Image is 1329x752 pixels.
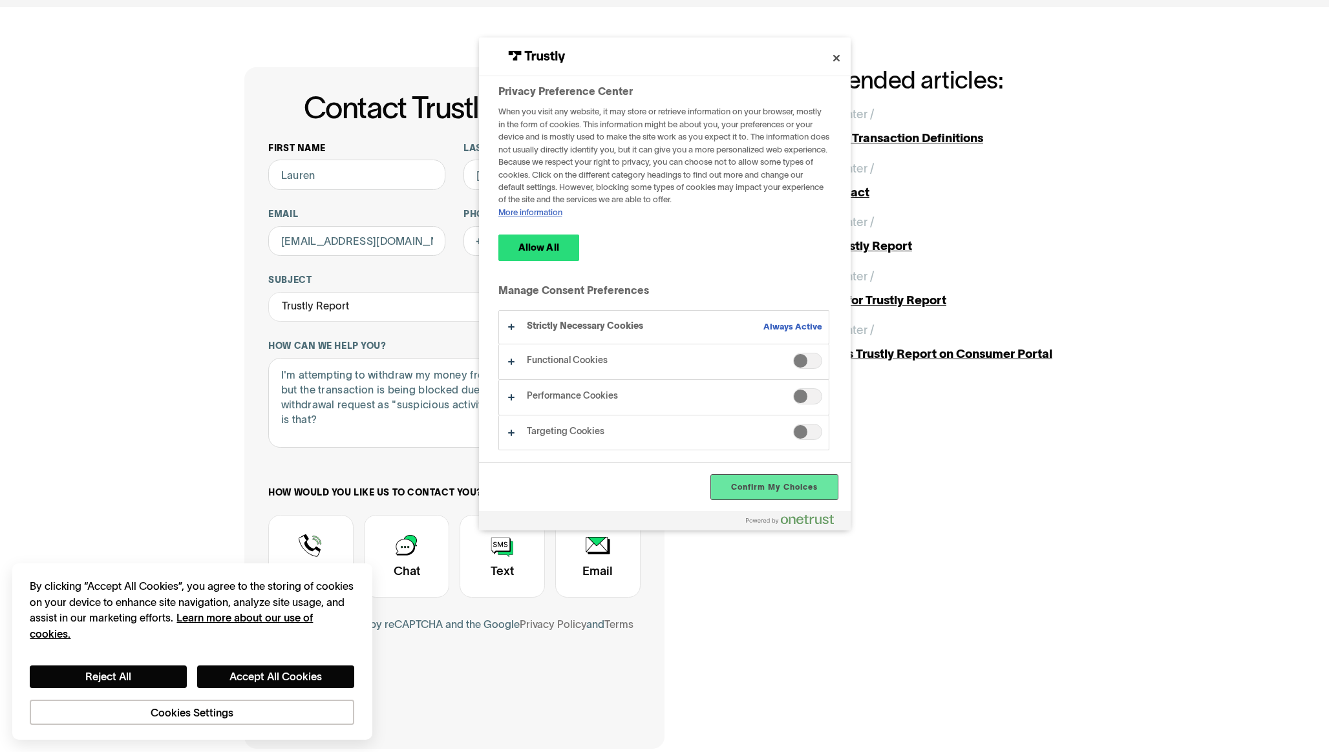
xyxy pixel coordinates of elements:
button: Reject All [30,665,187,688]
label: Email [268,208,445,220]
div: Credit Score Impact [753,183,1085,202]
div: Trustly Report [282,297,349,315]
div: When you visit any website, it may store or retrieve information on your browser, mostly in the f... [498,105,829,218]
h2: Privacy Preference Center [498,83,829,99]
button: Accept All Cookies [197,665,354,688]
label: Phone [463,208,641,220]
div: Trustly Report [268,292,641,322]
div: Privacy Preference Center [479,37,851,530]
label: First name [268,142,445,154]
input: Howard [463,160,641,189]
div: Privacy [30,578,354,725]
a: More information about your privacy, opens in a new tab [30,612,313,639]
h3: Manage Consent Preferences [498,284,829,304]
button: Cookies Settings [30,700,354,725]
span: Targeting Cookies [793,424,822,440]
div: Dispute Process for Trustly Report [753,291,1085,309]
h2: Recommended articles: [753,67,1085,94]
label: Last name [463,142,641,154]
label: How can we help you? [268,340,641,352]
input: alex@mail.com [268,226,445,256]
a: Privacy Policy [520,618,586,630]
a: Personal Help Center /Dispute Process for Trustly Report [753,267,1085,309]
form: Contact Trustly Support [268,142,641,726]
a: Personal Help Center /Consumer Portal Transaction Definitions [753,105,1085,147]
div: Preference center [479,37,851,530]
label: How would you like us to contact you? [268,486,641,499]
a: More information about your privacy, opens in a new tab [498,207,562,217]
a: Personal Help Center /Credit Score Impact [753,160,1085,202]
div: Consumer Portal Transaction Definitions [753,129,1085,147]
a: Personal Help Center /Unable to Access Trustly Report on Consumer Portal [753,321,1085,363]
div: Unable to Access Trustly Report on Consumer Portal [753,345,1085,363]
img: Trustly Logo [502,44,572,70]
div: Request Your Trustly Report [753,237,1085,255]
button: Confirm My Choices [711,475,837,499]
div: By clicking “Accept All Cookies”, you agree to the storing of cookies on your device to enhance s... [30,578,354,642]
div: Trustly Logo [498,44,576,70]
a: Personal Help Center /Request Your Trustly Report [753,213,1085,255]
span: Functional Cookies [793,353,822,369]
img: Powered by OneTrust Opens in a new Tab [746,514,834,525]
h1: Contact Trustly Support [266,91,641,124]
input: (555) 555-5555 [463,226,641,256]
a: Powered by OneTrust Opens in a new Tab [746,514,844,530]
input: Alex [268,160,445,189]
span: Performance Cookies [793,388,822,404]
div: This site is protected by reCAPTCHA and the Google and apply. [268,616,641,652]
div: Cookie banner [12,563,372,740]
label: Subject [268,274,641,286]
button: Close [822,44,851,72]
button: Allow All [498,235,579,260]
